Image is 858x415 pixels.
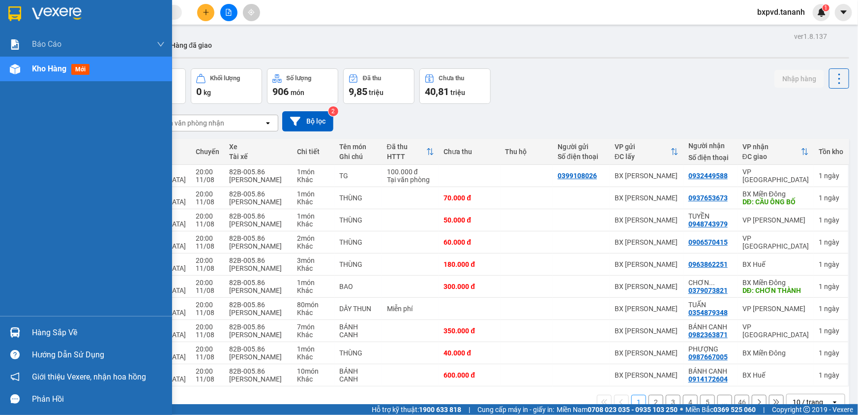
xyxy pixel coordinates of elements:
div: DÂY THUN [339,305,377,313]
div: Miễn phí [387,305,434,313]
button: 1 [631,395,646,410]
div: BX [PERSON_NAME] [615,172,679,180]
div: BX Miền Đông [742,190,809,198]
div: THÙNG [339,260,377,268]
button: Nhập hàng [774,70,824,88]
div: 1 món [297,190,329,198]
div: 0966090293 [95,44,175,58]
div: 0399108026 [558,172,597,180]
div: 50.000 đ [444,216,496,224]
div: [PERSON_NAME] [229,264,287,272]
div: VP [PERSON_NAME] [742,305,809,313]
div: 11/08 [196,287,219,294]
div: VP gửi [615,143,671,151]
div: 11/08 [196,242,219,250]
span: message [10,394,20,404]
div: [PERSON_NAME] [229,309,287,317]
button: 5 [700,395,715,410]
div: BX Huế [742,371,809,379]
div: VP [PERSON_NAME] [742,216,809,224]
span: ngày [824,349,839,357]
svg: open [831,398,839,406]
button: caret-down [835,4,852,21]
img: warehouse-icon [10,64,20,74]
div: 80 món [297,301,329,309]
span: Miền Bắc [685,404,756,415]
div: 0906570415 [688,238,728,246]
div: Khác [297,331,329,339]
span: 1 [824,4,828,11]
div: 11/08 [196,353,219,361]
div: Tại văn phòng [387,176,434,184]
span: mới [71,64,89,75]
span: Nhận: [95,9,118,20]
div: TG [339,172,377,180]
div: Số lượng [287,75,312,82]
div: 1 [819,172,843,180]
div: 11/08 [196,264,219,272]
button: Hàng đã giao [163,33,220,57]
sup: 1 [823,4,829,11]
button: Số lượng906món [267,68,338,104]
span: ngày [824,327,839,335]
div: 1 [819,305,843,313]
div: THÙNG [339,349,377,357]
span: Cung cấp máy in - giấy in: [477,404,554,415]
span: ngày [824,305,839,313]
div: 600.000 đ [444,371,496,379]
div: Khác [297,198,329,206]
button: 4 [683,395,698,410]
div: 3 món [297,256,329,264]
button: 3 [666,395,680,410]
span: ngày [824,216,839,224]
div: 300.000 đ [444,283,496,290]
div: [PERSON_NAME] [229,287,287,294]
div: [PERSON_NAME] [229,242,287,250]
div: BX Miền Đông [95,8,175,32]
div: 0914172604 [688,375,728,383]
div: Tài xế [229,153,287,160]
div: 40.000 đ [444,349,496,357]
span: triệu [450,89,465,96]
div: Chọn văn phòng nhận [157,118,224,128]
span: 0 [196,86,202,97]
div: Tên món [339,143,377,151]
span: ngày [824,194,839,202]
div: 82B-005.86 [229,345,287,353]
div: VP nhận [742,143,801,151]
div: Phản hồi [32,392,165,407]
div: BX Miền Đông [742,349,809,357]
div: BÁNH CANH [688,367,733,375]
div: 60.000 đ [444,238,496,246]
div: BX [PERSON_NAME] [615,349,679,357]
div: Người gửi [558,143,605,151]
button: Bộ lọc [282,111,333,131]
div: 0963862251 [688,260,728,268]
div: [PERSON_NAME] [229,220,287,228]
div: Khác [297,375,329,383]
div: Số điện thoại [688,154,733,161]
div: Khác [297,287,329,294]
span: Gửi: [8,9,24,20]
strong: 0708 023 035 - 0935 103 250 [588,406,678,414]
img: warehouse-icon [10,327,20,338]
div: 7 món [297,323,329,331]
div: 1 [819,371,843,379]
div: Khác [297,353,329,361]
span: ⚪️ [680,408,683,412]
div: BX [PERSON_NAME] [615,327,679,335]
button: 2 [649,395,663,410]
strong: 0369 525 060 [713,406,756,414]
button: plus [197,4,214,21]
div: Khối lượng [210,75,240,82]
div: DĐ: CHƠN THÀNH [742,287,809,294]
div: Ghi chú [339,153,377,160]
div: ĐC giao [742,153,801,160]
div: 1 [819,283,843,290]
div: [PERSON_NAME] [229,353,287,361]
span: notification [10,372,20,382]
strong: 1900 633 818 [419,406,461,414]
div: BX [PERSON_NAME] [615,238,679,246]
div: TUYỀN [688,212,733,220]
div: 1 món [297,212,329,220]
